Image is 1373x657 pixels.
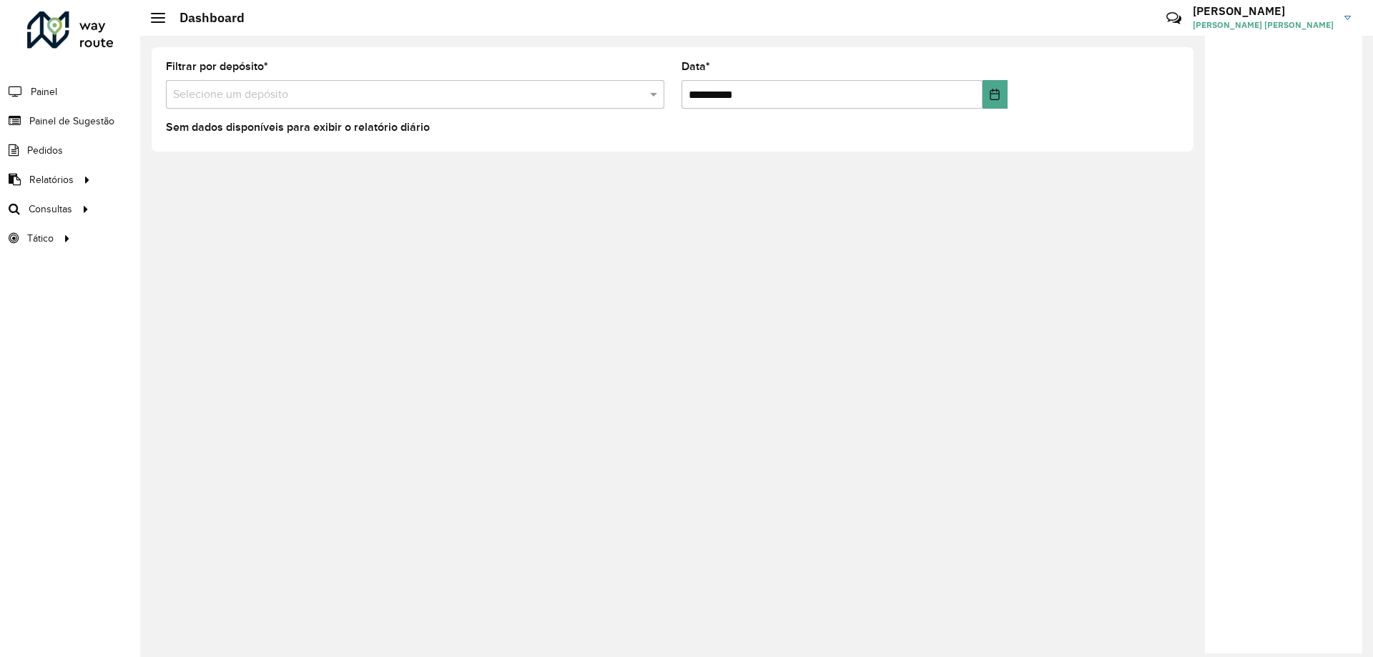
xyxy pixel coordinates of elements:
[983,80,1008,109] button: Choose Date
[165,10,245,26] h2: Dashboard
[681,58,710,75] label: Data
[31,84,57,99] span: Painel
[29,172,74,187] span: Relatórios
[27,143,63,158] span: Pedidos
[29,114,114,129] span: Painel de Sugestão
[1193,19,1334,31] span: [PERSON_NAME] [PERSON_NAME]
[1158,3,1189,34] a: Contato Rápido
[166,58,268,75] label: Filtrar por depósito
[27,231,54,246] span: Tático
[29,202,72,217] span: Consultas
[1193,4,1334,18] h3: [PERSON_NAME]
[166,119,430,136] label: Sem dados disponíveis para exibir o relatório diário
